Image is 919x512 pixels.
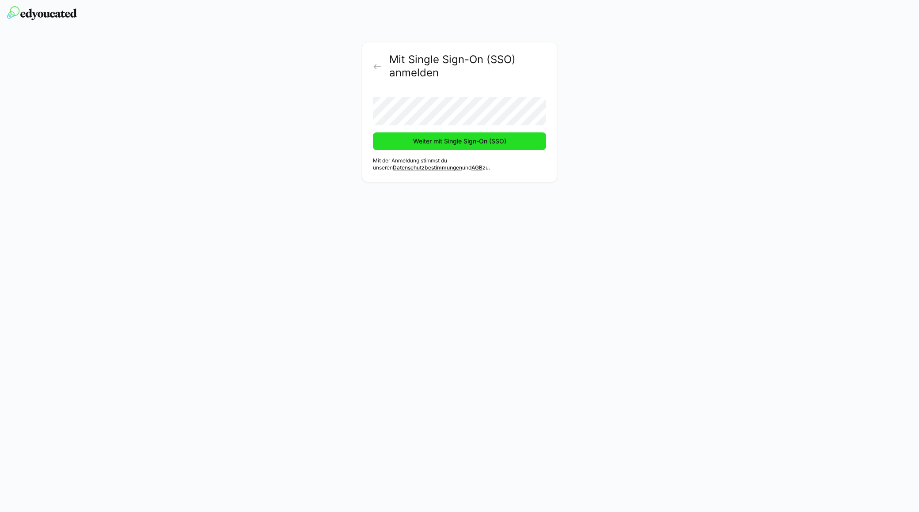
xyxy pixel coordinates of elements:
img: edyoucated [7,6,77,20]
p: Mit der Anmeldung stimmst du unseren und zu. [373,157,546,171]
a: Datenschutzbestimmungen [393,164,462,171]
span: Weiter mit Single Sign-On (SSO) [412,137,508,146]
h2: Mit Single Sign-On (SSO) anmelden [389,53,546,79]
a: AGB [471,164,482,171]
button: Weiter mit Single Sign-On (SSO) [373,132,546,150]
